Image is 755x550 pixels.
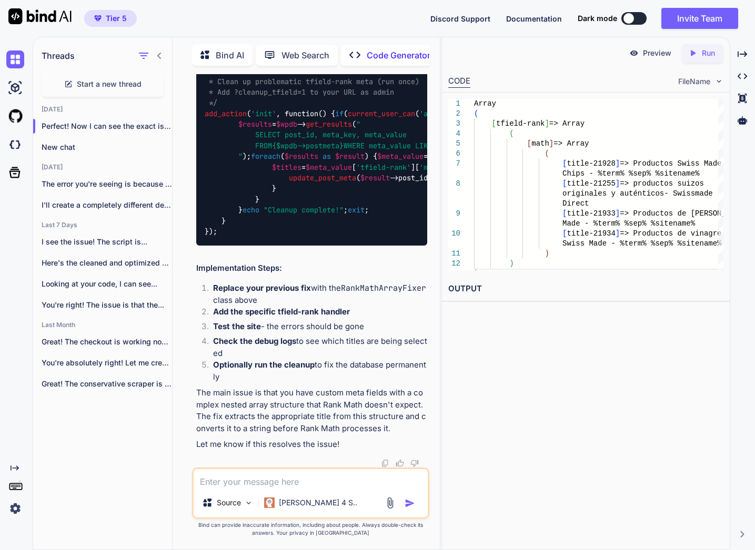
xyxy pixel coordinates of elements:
[545,249,549,258] span: )
[527,139,531,148] span: [
[205,282,427,306] li: with the class above
[360,173,390,182] span: $result
[620,179,704,188] span: => productos suizos
[42,49,75,62] h1: Threads
[205,66,419,108] span: /** * Clean up problematic tfield-rank meta (run once) * Add ?cleanup_tfield=1 to your URL as adm...
[448,129,460,139] div: 4
[6,79,24,97] img: ai-studio
[205,335,427,359] li: to see which titles are being selected
[285,152,318,161] span: $results
[448,159,460,169] div: 7
[213,307,350,317] strong: Add the specific tfield-rank handler
[6,50,24,68] img: chat
[553,139,589,148] span: => Array
[549,139,553,148] span: ]
[562,179,567,188] span: [
[567,159,615,168] span: title-21928
[306,162,352,172] span: $meta_value
[213,336,296,346] strong: Check the debug logs
[448,229,460,239] div: 10
[42,142,172,152] p: New chat
[84,10,137,27] button: premiumTier 5
[620,229,721,238] span: => Productos de vinagre
[448,249,460,259] div: 11
[562,239,721,248] span: Swiss Made - %term% %sep% %sitename%
[531,139,549,148] span: math
[217,497,241,508] p: Source
[702,48,715,58] p: Run
[213,360,315,370] strong: Optionally run the cleanup
[42,379,172,389] p: Great! The conservative scraper is working and...
[474,99,496,108] span: Array
[578,13,617,24] span: Dark mode
[562,169,699,178] span: Chips - %term% %sep% %sitename%
[348,109,415,118] span: current_user_can
[306,119,352,129] span: get_results
[562,159,567,168] span: [
[289,173,356,182] span: update_post_meta
[562,219,695,228] span: Made - %term% %sep% %sitename%
[396,459,404,467] img: like
[205,109,247,118] span: add_action
[323,152,331,161] span: as
[42,121,172,131] p: Perfect! Now I can see the exact issue. ...
[192,521,429,537] p: Bind can provide inaccurate information, including about people. Always double-check its answers....
[335,152,365,161] span: $result
[42,300,172,310] p: You're right! The issue is that the...
[448,259,460,269] div: 12
[616,209,620,218] span: ]
[42,179,172,189] p: The error you're seeing is because `pickle5`...
[448,119,460,129] div: 3
[506,14,562,23] span: Documentation
[474,109,478,118] span: (
[562,209,567,218] span: [
[213,321,261,331] strong: Test the site
[567,229,615,238] span: title-21934
[196,439,427,451] p: Let me know if this resolves the issue!
[678,76,710,87] span: FileName
[77,79,142,89] span: Start a new thread
[448,139,460,149] div: 5
[33,163,172,171] h2: [DATE]
[377,152,424,161] span: $meta_value
[272,162,301,172] span: $titles
[205,321,427,335] li: - the errors should be gone
[216,49,244,62] p: Bind AI
[42,337,172,347] p: Great! The checkout is working now. To...
[33,321,172,329] h2: Last Month
[474,269,478,278] span: )
[251,109,276,118] span: 'init'
[94,15,102,22] img: premium
[33,221,172,229] h2: Last 7 Days
[281,49,329,62] p: Web Search
[196,387,427,434] p: The main issue is that you have custom meta fields with a complex nested array structure that Ran...
[448,75,470,88] div: CODE
[616,179,620,188] span: ]
[419,162,445,172] span: 'math'
[42,358,172,368] p: You're absolutely right! Let me create a...
[410,459,419,467] img: dislike
[448,179,460,189] div: 8
[549,119,585,128] span: => Array
[243,206,259,215] span: echo
[33,105,172,114] h2: [DATE]
[42,258,172,268] p: Here's the cleaned and optimized HTML for...
[381,459,389,467] img: copy
[442,277,730,301] h2: OUTPUT
[279,497,357,508] p: [PERSON_NAME] 4 S..
[205,359,427,383] li: to fix the database permanently
[238,119,272,129] span: $results
[448,99,460,109] div: 1
[562,229,567,238] span: [
[405,498,415,508] img: icon
[661,8,738,29] button: Invite Team
[448,149,460,159] div: 6
[545,149,549,158] span: (
[496,119,545,128] span: tfield-rank
[509,259,514,268] span: )
[616,229,620,238] span: ]
[491,119,496,128] span: [
[448,269,460,279] div: 13
[272,141,344,150] span: {$wpdb->postmeta}
[8,8,72,24] img: Bind AI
